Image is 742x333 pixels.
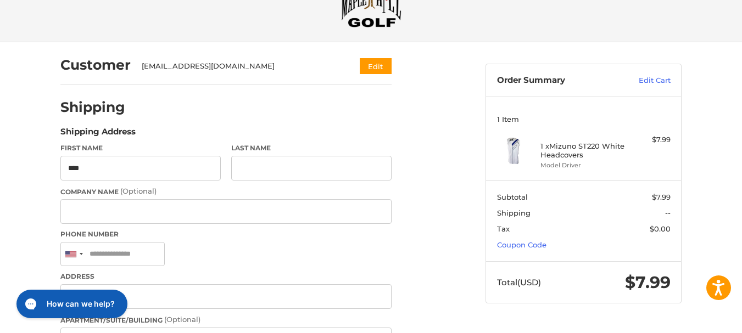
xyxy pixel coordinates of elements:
[60,229,392,239] label: Phone Number
[142,61,339,72] div: [EMAIL_ADDRESS][DOMAIN_NAME]
[61,242,86,266] div: United States: +1
[497,115,671,123] h3: 1 Item
[60,143,221,153] label: First Name
[60,186,392,197] label: Company Name
[120,187,157,195] small: (Optional)
[540,142,624,160] h4: 1 x Mizuno ST220 White Headcovers
[625,272,671,292] span: $7.99
[665,208,671,217] span: --
[60,126,136,143] legend: Shipping Address
[497,75,615,86] h3: Order Summary
[164,315,200,324] small: (Optional)
[60,57,131,74] h2: Customer
[11,286,131,322] iframe: Gorgias live chat messenger
[615,75,671,86] a: Edit Cart
[652,193,671,201] span: $7.99
[60,314,392,325] label: Apartment/Suite/Building
[360,58,392,74] button: Edit
[497,224,510,233] span: Tax
[650,224,671,233] span: $0.00
[651,303,742,333] iframe: Google Customer Reviews
[60,99,125,116] h2: Shipping
[627,134,671,145] div: $7.99
[497,240,546,249] a: Coupon Code
[60,272,392,281] label: Address
[540,161,624,170] li: Model Driver
[497,277,541,287] span: Total (USD)
[231,143,392,153] label: Last Name
[497,193,528,201] span: Subtotal
[497,208,531,217] span: Shipping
